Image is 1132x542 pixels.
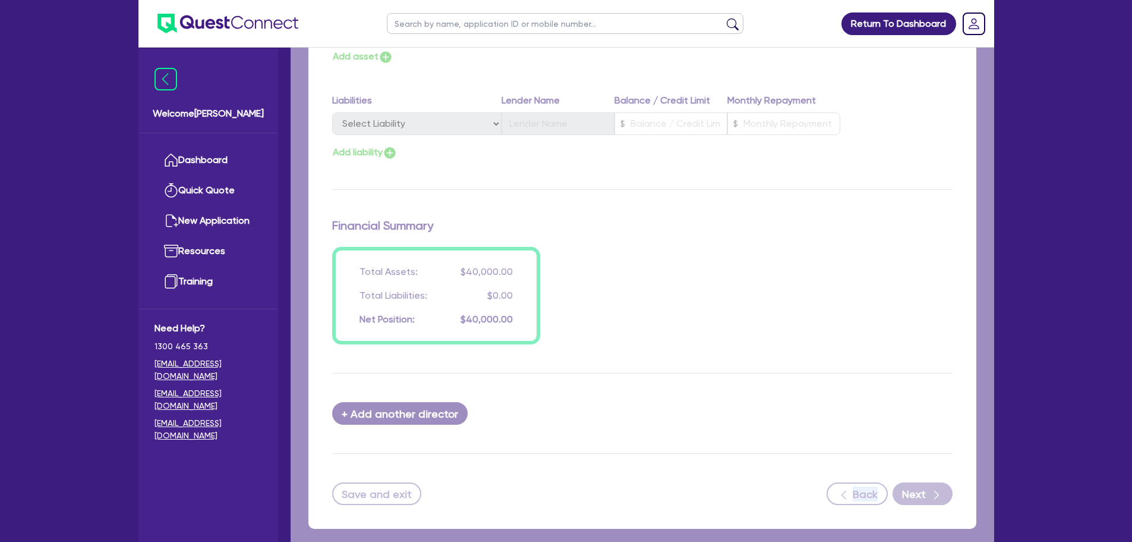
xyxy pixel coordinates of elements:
[841,12,956,35] a: Return To Dashboard
[157,14,298,33] img: quest-connect-logo-blue
[154,236,262,267] a: Resources
[154,417,262,442] a: [EMAIL_ADDRESS][DOMAIN_NAME]
[154,206,262,236] a: New Application
[154,358,262,383] a: [EMAIL_ADDRESS][DOMAIN_NAME]
[958,8,989,39] a: Dropdown toggle
[154,267,262,297] a: Training
[154,145,262,176] a: Dashboard
[154,68,177,90] img: icon-menu-close
[387,13,743,34] input: Search by name, application ID or mobile number...
[154,387,262,412] a: [EMAIL_ADDRESS][DOMAIN_NAME]
[164,183,178,198] img: quick-quote
[154,340,262,353] span: 1300 465 363
[164,274,178,289] img: training
[164,244,178,258] img: resources
[153,106,264,121] span: Welcome [PERSON_NAME]
[154,176,262,206] a: Quick Quote
[164,214,178,228] img: new-application
[154,321,262,336] span: Need Help?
